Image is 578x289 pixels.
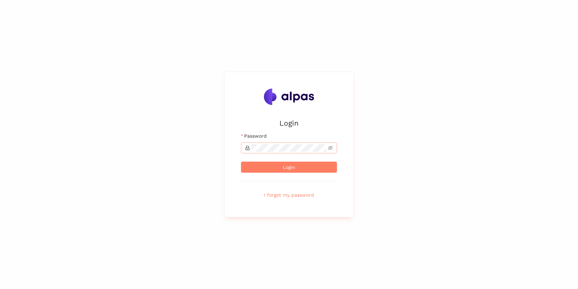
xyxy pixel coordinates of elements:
input: Password [251,144,327,152]
span: Login [283,163,295,171]
span: eye-invisible [328,146,333,150]
span: I forgot my password [264,191,314,199]
button: Login [241,162,337,173]
h2: Login [241,117,337,129]
button: I forgot my password [241,189,337,200]
label: Password [241,132,267,140]
img: Alpas.ai Logo [264,89,314,105]
span: lock [245,146,250,150]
